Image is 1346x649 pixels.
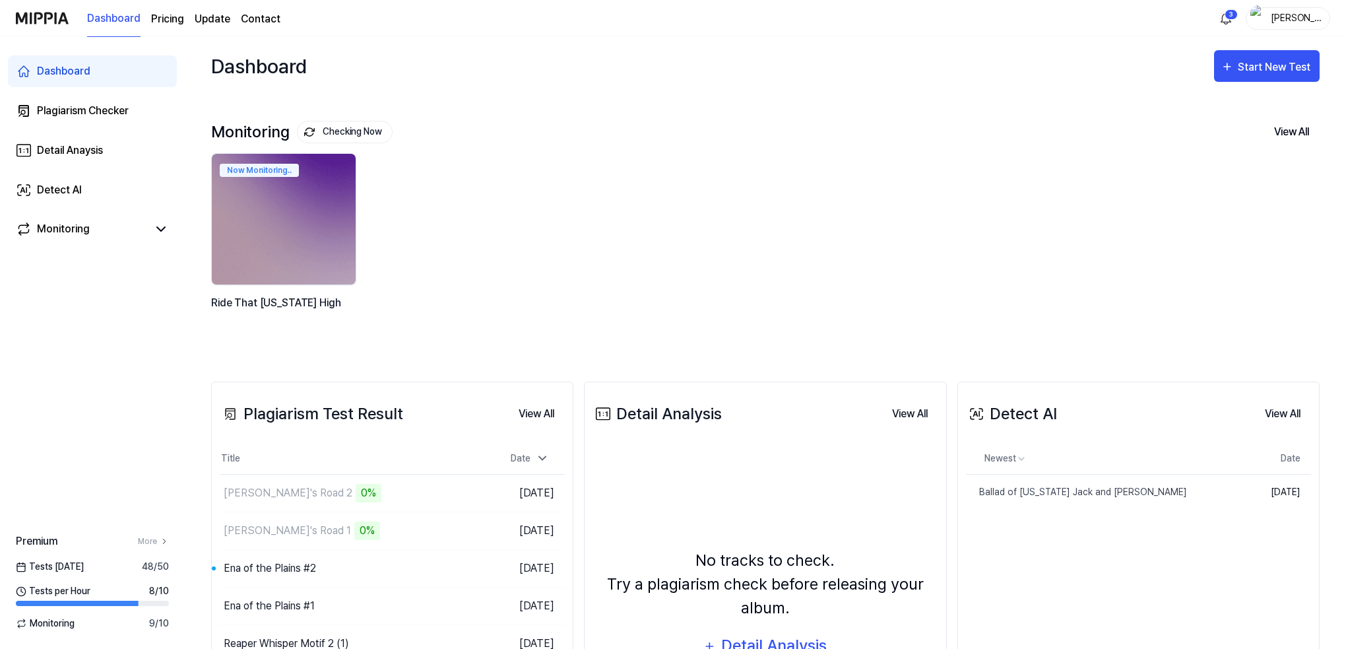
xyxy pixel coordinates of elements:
[508,401,565,427] button: View All
[16,560,84,574] span: Tests [DATE]
[211,50,307,82] div: Dashboard
[37,63,90,79] div: Dashboard
[149,617,169,631] span: 9 / 10
[1218,11,1234,26] img: 알림
[37,221,90,237] div: Monitoring
[966,475,1234,510] a: Ballad of [US_STATE] Jack and [PERSON_NAME]
[354,522,380,540] div: 0%
[505,448,554,469] div: Date
[1225,9,1238,20] div: 3
[966,402,1057,426] div: Detect AI
[478,550,565,588] td: [DATE]
[356,484,381,502] div: 0%
[593,402,722,426] div: Detail Analysis
[1215,8,1236,29] button: 알림3
[478,588,565,625] td: [DATE]
[8,55,177,87] a: Dashboard
[37,103,129,119] div: Plagiarism Checker
[241,11,280,27] a: Contact
[1234,475,1311,510] td: [DATE]
[195,11,230,27] a: Update
[224,561,316,576] div: Ena of the Plains #2
[224,598,315,614] div: Ena of the Plains #1
[151,11,184,27] button: Pricing
[881,401,938,427] button: View All
[8,135,177,166] a: Detail Anaysis
[212,154,356,285] img: backgroundIamge
[1214,50,1320,82] button: Start New Test
[138,535,169,547] a: More
[966,485,1187,499] div: Ballad of [US_STATE] Jack and [PERSON_NAME]
[211,153,359,342] a: Now Monitoring..backgroundIamgeRide That [US_STATE] High
[1270,11,1322,25] div: [PERSON_NAME]
[16,584,90,598] span: Tests per Hour
[1234,443,1311,475] th: Date
[593,549,938,620] div: No tracks to check. Try a plagiarism check before releasing your album.
[16,533,57,549] span: Premium
[220,402,403,426] div: Plagiarism Test Result
[1238,59,1313,76] div: Start New Test
[1254,400,1311,427] a: View All
[881,400,938,427] a: View All
[37,182,82,198] div: Detect AI
[149,584,169,598] span: 8 / 10
[1254,401,1311,427] button: View All
[224,485,352,501] div: [PERSON_NAME]'s Road 2
[37,143,103,158] div: Detail Anaysis
[211,294,359,328] div: Ride That [US_STATE] High
[297,121,393,143] button: Checking Now
[8,95,177,127] a: Plagiarism Checker
[220,443,478,475] th: Title
[16,617,75,631] span: Monitoring
[224,523,351,539] div: [PERSON_NAME]'s Road 1
[220,164,299,177] div: Now Monitoring..
[304,127,315,137] img: monitoring Icon
[508,400,565,427] a: View All
[478,475,565,512] td: [DATE]
[87,1,141,37] a: Dashboard
[1250,5,1266,32] img: profile
[142,560,169,574] span: 48 / 50
[8,174,177,206] a: Detect AI
[1246,7,1330,30] button: profile[PERSON_NAME]
[1264,118,1320,146] button: View All
[478,512,565,550] td: [DATE]
[211,121,393,143] div: Monitoring
[16,221,148,237] a: Monitoring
